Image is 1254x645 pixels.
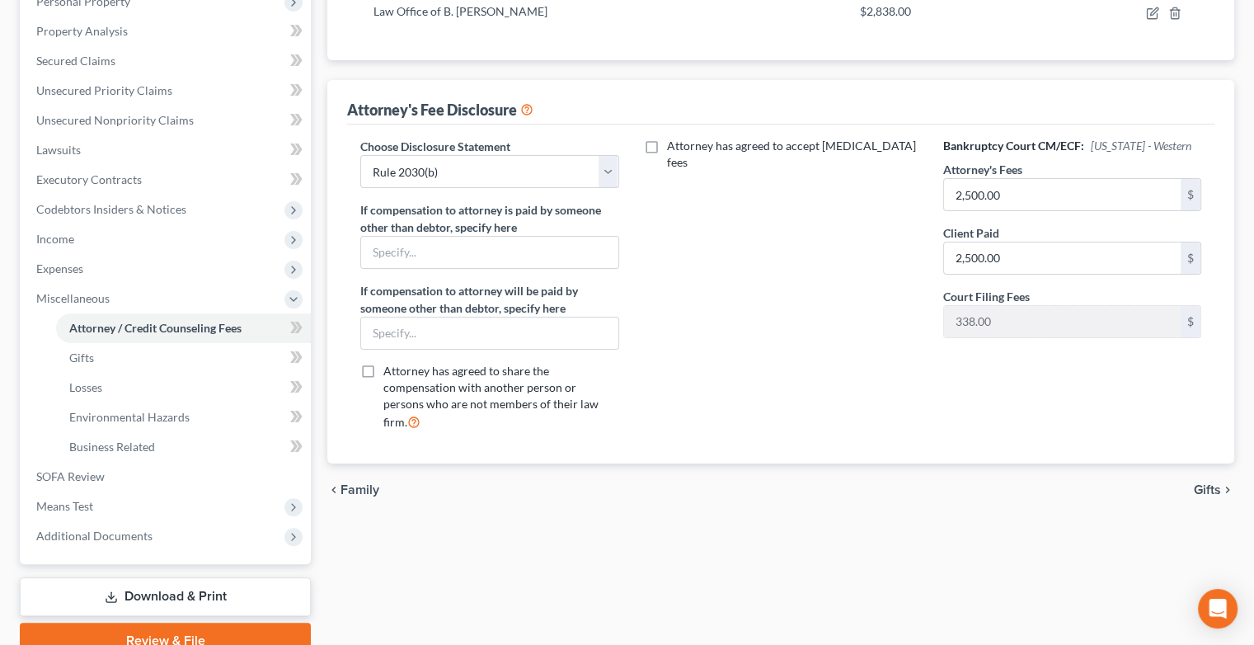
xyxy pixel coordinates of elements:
div: $ [1181,179,1200,210]
span: Additional Documents [36,529,153,543]
span: Gifts [69,351,94,365]
label: If compensation to attorney will be paid by someone other than debtor, specify here [360,282,618,317]
a: Executory Contracts [23,165,311,195]
div: Attorney's Fee Disclosure [347,100,533,120]
span: Unsecured Nonpriority Claims [36,113,194,127]
a: Unsecured Priority Claims [23,76,311,106]
span: Executory Contracts [36,172,142,186]
span: Secured Claims [36,54,115,68]
label: Choose Disclosure Statement [360,138,510,155]
input: Specify... [361,318,618,349]
div: Open Intercom Messenger [1198,589,1238,629]
span: Attorney has agreed to accept [MEDICAL_DATA] fees [667,139,916,169]
a: Lawsuits [23,135,311,165]
a: Download & Print [20,577,311,616]
span: Losses [69,380,102,394]
i: chevron_right [1221,483,1234,497]
span: Property Analysis [36,24,128,38]
a: Gifts [56,343,311,373]
span: Means Test [36,499,93,513]
span: Gifts [1194,483,1221,497]
span: $2,838.00 [860,4,911,18]
label: Client Paid [943,224,999,242]
span: Unsecured Priority Claims [36,83,172,97]
label: If compensation to attorney is paid by someone other than debtor, specify here [360,201,618,236]
span: Income [36,232,74,246]
span: Expenses [36,261,83,275]
div: $ [1181,242,1200,274]
input: 0.00 [944,306,1181,337]
a: Secured Claims [23,46,311,76]
label: Attorney's Fees [943,161,1022,178]
div: $ [1181,306,1200,337]
span: Environmental Hazards [69,410,190,424]
span: SOFA Review [36,469,105,483]
a: Losses [56,373,311,403]
input: Specify... [361,237,618,268]
h6: Bankruptcy Court CM/ECF: [943,138,1201,154]
a: Attorney / Credit Counseling Fees [56,313,311,343]
a: Unsecured Nonpriority Claims [23,106,311,135]
span: Family [341,483,379,497]
a: Business Related [56,432,311,462]
a: SOFA Review [23,462,311,492]
i: chevron_left [327,483,341,497]
a: Environmental Hazards [56,403,311,432]
span: Miscellaneous [36,291,110,305]
button: Gifts chevron_right [1194,483,1234,497]
label: Court Filing Fees [943,288,1030,305]
input: 0.00 [944,179,1181,210]
span: Attorney has agreed to share the compensation with another person or persons who are not members ... [383,364,599,429]
input: 0.00 [944,242,1181,274]
span: Business Related [69,440,155,454]
span: Codebtors Insiders & Notices [36,202,186,216]
span: [US_STATE] - Western [1091,139,1191,153]
span: Lawsuits [36,143,81,157]
button: chevron_left Family [327,483,379,497]
span: Law Office of B. [PERSON_NAME] [373,4,547,18]
span: Attorney / Credit Counseling Fees [69,321,242,335]
a: Property Analysis [23,16,311,46]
